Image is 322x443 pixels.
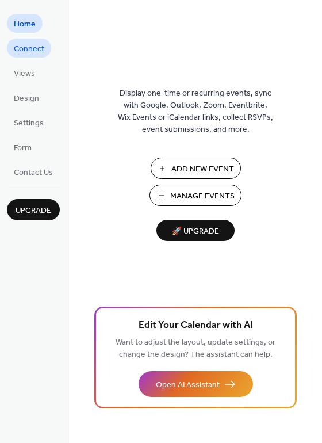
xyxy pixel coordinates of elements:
a: Home [7,14,43,33]
span: Manage Events [170,190,235,203]
a: Settings [7,113,51,132]
span: Open AI Assistant [156,379,220,391]
span: Upgrade [16,205,51,217]
span: 🚀 Upgrade [163,224,228,239]
button: 🚀 Upgrade [156,220,235,241]
span: Form [14,142,32,154]
a: Connect [7,39,51,58]
a: Design [7,88,46,107]
a: Form [7,138,39,156]
span: Display one-time or recurring events, sync with Google, Outlook, Zoom, Eventbrite, Wix Events or ... [118,87,273,136]
button: Add New Event [151,158,241,179]
span: Edit Your Calendar with AI [139,318,253,334]
span: Connect [14,43,44,55]
span: Design [14,93,39,105]
span: Add New Event [171,163,234,175]
button: Open AI Assistant [139,371,253,397]
span: Want to adjust the layout, update settings, or change the design? The assistant can help. [116,335,275,362]
a: Views [7,63,42,82]
span: Settings [14,117,44,129]
span: Home [14,18,36,30]
button: Manage Events [149,185,241,206]
a: Contact Us [7,162,60,181]
span: Contact Us [14,167,53,179]
span: Views [14,68,35,80]
button: Upgrade [7,199,60,220]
